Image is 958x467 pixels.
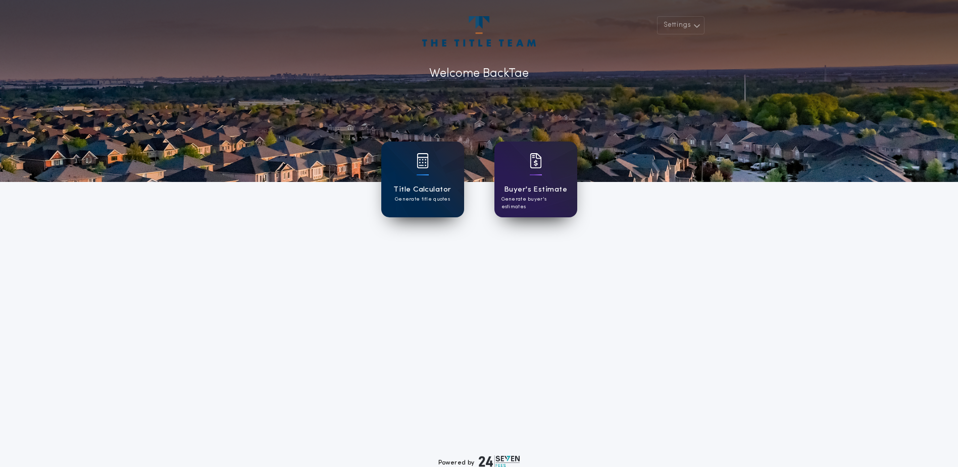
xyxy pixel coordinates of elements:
[530,153,542,168] img: card icon
[429,65,529,83] p: Welcome Back Tae
[494,142,577,217] a: card iconBuyer's EstimateGenerate buyer's estimates
[393,184,451,196] h1: Title Calculator
[381,142,464,217] a: card iconTitle CalculatorGenerate title quotes
[504,184,567,196] h1: Buyer's Estimate
[417,153,429,168] img: card icon
[657,16,704,34] button: Settings
[501,196,570,211] p: Generate buyer's estimates
[395,196,450,203] p: Generate title quotes
[422,16,535,46] img: account-logo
